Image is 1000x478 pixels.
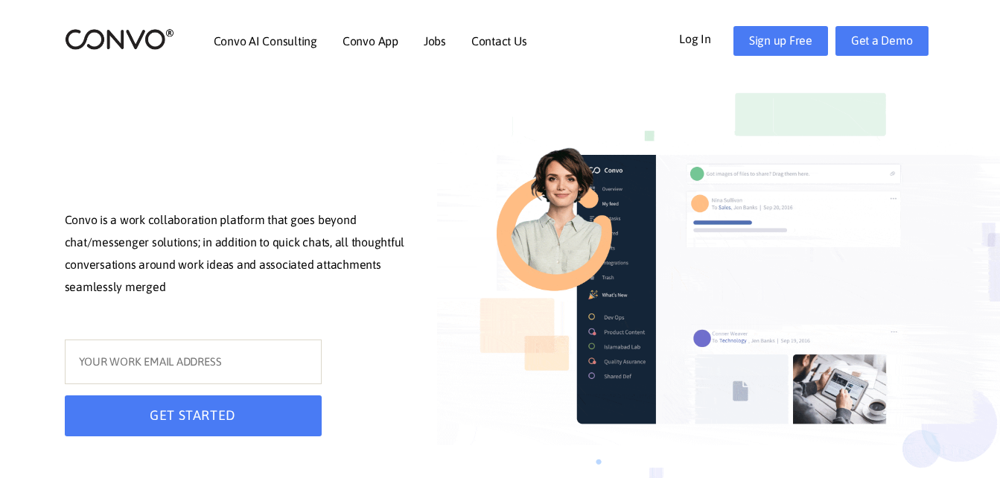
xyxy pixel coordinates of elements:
[65,209,415,302] p: Convo is a work collaboration platform that goes beyond chat/messenger solutions; in addition to ...
[835,26,929,56] a: Get a Demo
[471,35,527,47] a: Contact Us
[65,395,322,436] button: GET STARTED
[65,28,174,51] img: logo_2.png
[343,35,398,47] a: Convo App
[733,26,828,56] a: Sign up Free
[679,26,733,50] a: Log In
[214,35,317,47] a: Convo AI Consulting
[65,340,322,384] input: YOUR WORK EMAIL ADDRESS
[424,35,446,47] a: Jobs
